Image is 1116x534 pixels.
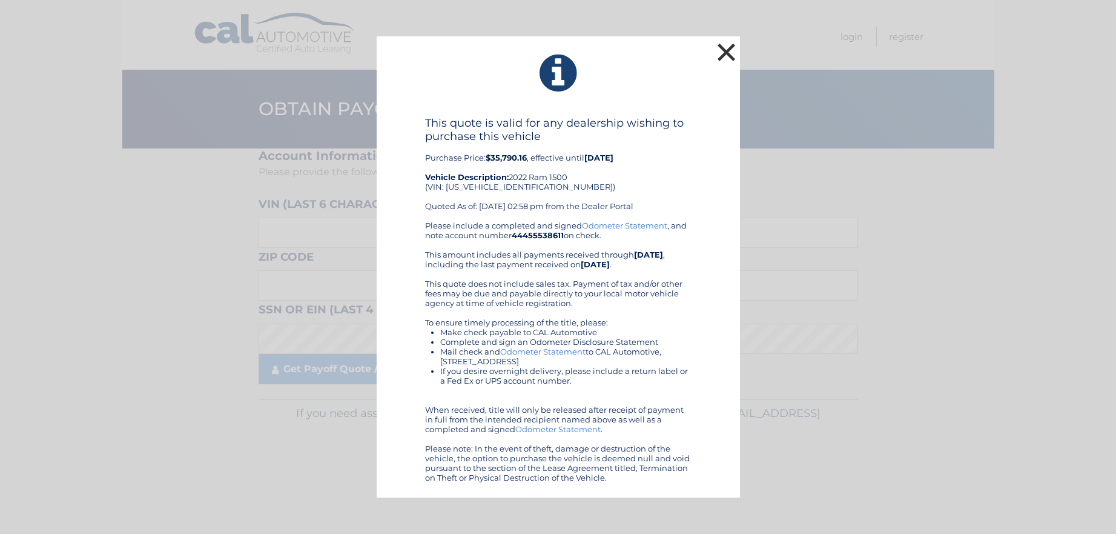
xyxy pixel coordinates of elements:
a: Odometer Statement [500,347,586,356]
b: 44455538611 [512,230,564,240]
li: Mail check and to CAL Automotive, [STREET_ADDRESS] [440,347,692,366]
li: Complete and sign an Odometer Disclosure Statement [440,337,692,347]
b: [DATE] [584,153,613,162]
b: [DATE] [581,259,610,269]
h4: This quote is valid for any dealership wishing to purchase this vehicle [425,116,692,143]
li: If you desire overnight delivery, please include a return label or a Fed Ex or UPS account number. [440,366,692,385]
b: $35,790.16 [486,153,527,162]
button: × [715,40,739,64]
strong: Vehicle Description: [425,172,509,182]
li: Make check payable to CAL Automotive [440,327,692,337]
div: Please include a completed and signed , and note account number on check. This amount includes al... [425,221,692,482]
div: Purchase Price: , effective until 2022 Ram 1500 (VIN: [US_VEHICLE_IDENTIFICATION_NUMBER]) Quoted ... [425,116,692,221]
a: Odometer Statement [515,424,601,434]
a: Odometer Statement [582,221,667,230]
b: [DATE] [634,250,663,259]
